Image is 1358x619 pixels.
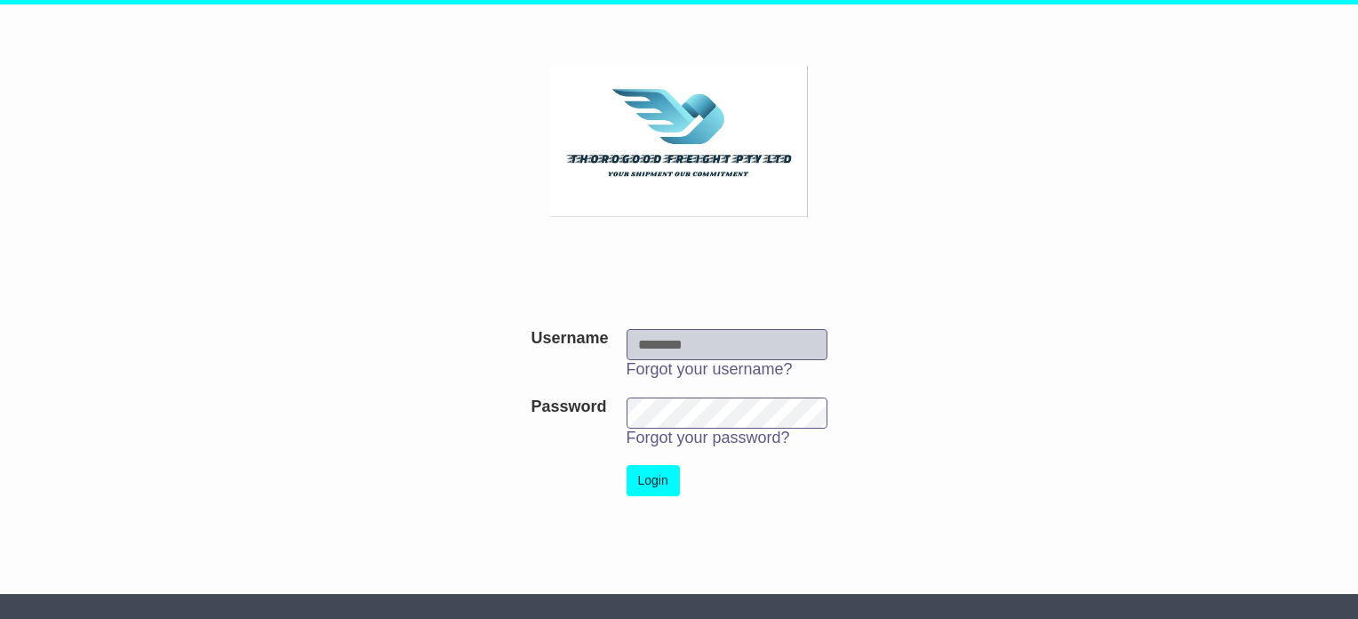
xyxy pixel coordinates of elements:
label: Username [531,329,608,349]
a: Forgot your username? [627,360,793,378]
img: Thorogood Freight Pty Ltd [550,66,809,217]
button: Login [627,465,680,496]
label: Password [531,398,606,417]
a: Forgot your password? [627,429,790,446]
